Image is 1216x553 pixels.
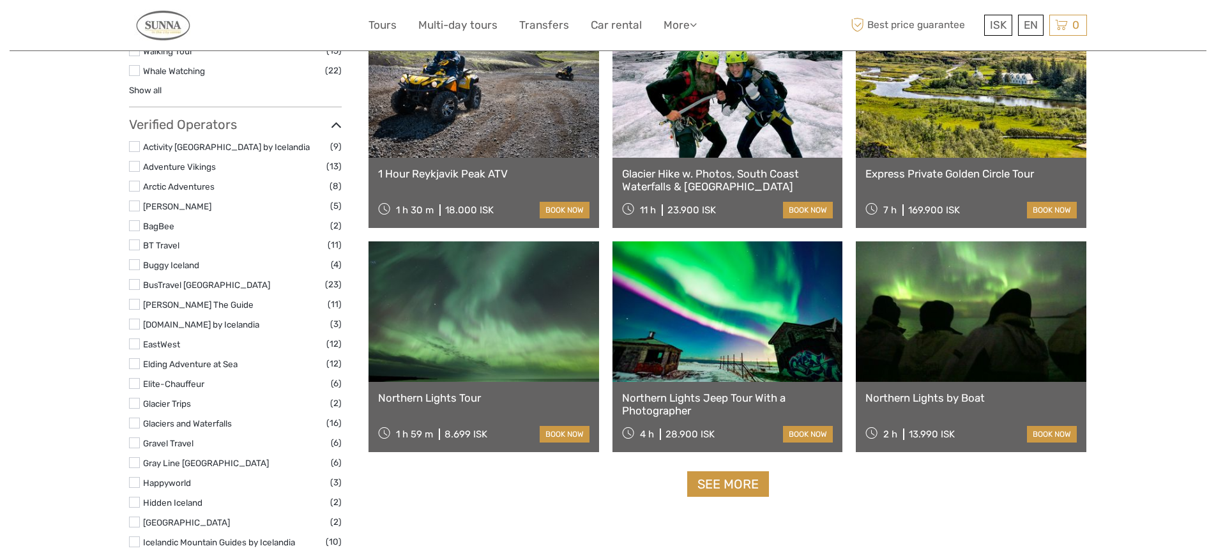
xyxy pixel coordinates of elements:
[143,438,194,448] a: Gravel Travel
[369,16,397,34] a: Tours
[445,204,494,216] div: 18.000 ISK
[540,426,589,443] a: book now
[326,159,342,174] span: (13)
[396,428,433,440] span: 1 h 59 m
[1027,426,1077,443] a: book now
[326,356,342,371] span: (12)
[129,85,162,95] a: Show all
[143,46,193,56] a: Walking Tour
[143,162,216,172] a: Adventure Vikings
[330,317,342,331] span: (3)
[330,475,342,490] span: (3)
[1018,15,1044,36] div: EN
[847,15,981,36] span: Best price guarantee
[622,167,833,193] a: Glacier Hike w. Photos, South Coast Waterfalls & [GEOGRAPHIC_DATA]
[783,202,833,218] a: book now
[326,534,342,549] span: (10)
[143,201,211,211] a: [PERSON_NAME]
[326,337,342,351] span: (12)
[143,66,205,76] a: Whale Watching
[622,391,833,418] a: Northern Lights Jeep Tour With a Photographer
[865,167,1077,180] a: Express Private Golden Circle Tour
[143,240,179,250] a: BT Travel
[326,416,342,430] span: (16)
[143,418,232,428] a: Glaciers and Waterfalls
[129,117,342,132] h3: Verified Operators
[143,359,238,369] a: Elding Adventure at Sea
[667,204,716,216] div: 23.900 ISK
[143,260,199,270] a: Buggy Iceland
[143,517,230,527] a: [GEOGRAPHIC_DATA]
[378,391,589,404] a: Northern Lights Tour
[330,139,342,154] span: (9)
[331,257,342,272] span: (4)
[143,398,191,409] a: Glacier Trips
[908,204,960,216] div: 169.900 ISK
[331,376,342,391] span: (6)
[143,142,310,152] a: Activity [GEOGRAPHIC_DATA] by Icelandia
[865,391,1077,404] a: Northern Lights by Boat
[1070,19,1081,31] span: 0
[143,319,259,330] a: [DOMAIN_NAME] by Icelandia
[328,238,342,252] span: (11)
[687,471,769,497] a: See more
[445,428,487,440] div: 8.699 ISK
[418,16,498,34] a: Multi-day tours
[665,428,715,440] div: 28.900 ISK
[883,204,897,216] span: 7 h
[325,63,342,78] span: (22)
[1027,202,1077,218] a: book now
[640,204,656,216] span: 11 h
[143,280,270,290] a: BusTravel [GEOGRAPHIC_DATA]
[143,299,254,310] a: [PERSON_NAME] The Guide
[330,199,342,213] span: (5)
[990,19,1007,31] span: ISK
[331,436,342,450] span: (6)
[143,478,191,488] a: Happyworld
[143,221,174,231] a: BagBee
[328,297,342,312] span: (11)
[519,16,569,34] a: Transfers
[143,181,215,192] a: Arctic Adventures
[540,202,589,218] a: book now
[783,426,833,443] a: book now
[143,339,180,349] a: EastWest
[330,218,342,233] span: (2)
[325,277,342,292] span: (23)
[909,428,955,440] div: 13.990 ISK
[331,455,342,470] span: (6)
[129,10,197,41] img: General info
[330,515,342,529] span: (2)
[640,428,654,440] span: 4 h
[591,16,642,34] a: Car rental
[143,497,202,508] a: Hidden Iceland
[143,458,269,468] a: Gray Line [GEOGRAPHIC_DATA]
[330,396,342,411] span: (2)
[396,204,434,216] span: 1 h 30 m
[378,167,589,180] a: 1 Hour Reykjavik Peak ATV
[330,495,342,510] span: (2)
[883,428,897,440] span: 2 h
[143,537,295,547] a: Icelandic Mountain Guides by Icelandia
[664,16,697,34] a: More
[143,379,204,389] a: Elite-Chauffeur
[330,179,342,193] span: (8)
